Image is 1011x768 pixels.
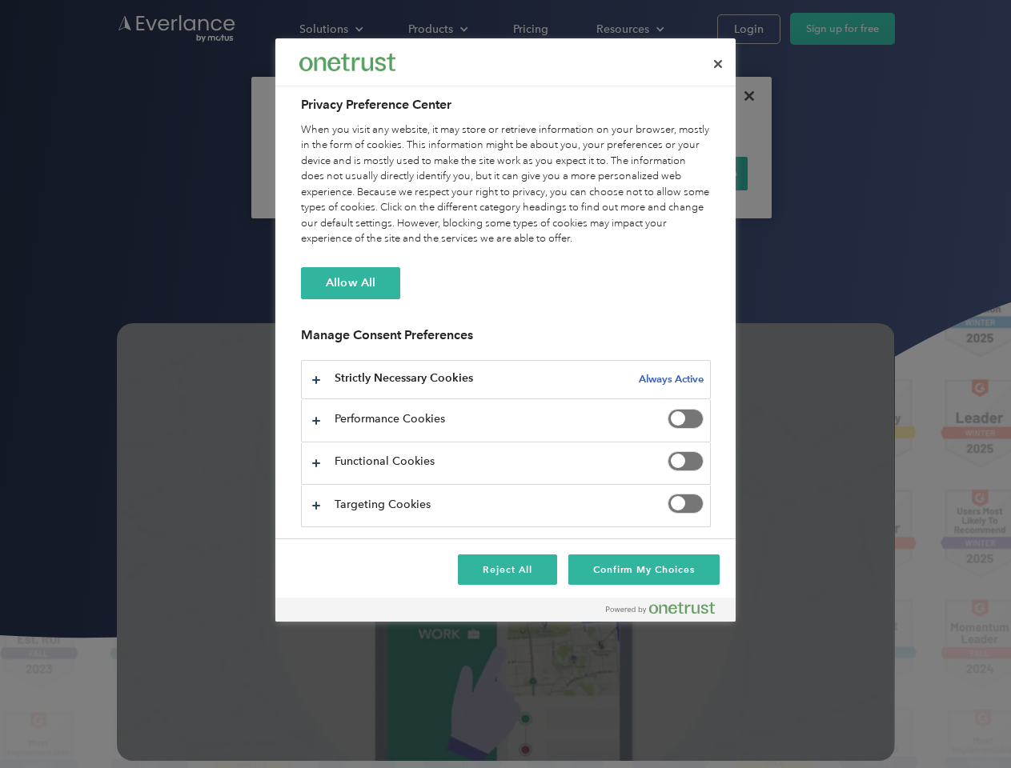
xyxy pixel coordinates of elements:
button: Close [700,46,736,82]
img: Powered by OneTrust Opens in a new Tab [606,602,715,614]
h3: Manage Consent Preferences [301,327,711,352]
div: When you visit any website, it may store or retrieve information on your browser, mostly in the f... [301,122,711,247]
h2: Privacy Preference Center [301,95,711,114]
input: Submit [118,95,199,129]
div: Everlance [299,46,395,78]
button: Confirm My Choices [568,554,720,585]
img: Everlance [299,54,395,70]
a: Powered by OneTrust Opens in a new Tab [606,602,728,622]
button: Reject All [458,554,557,585]
div: Preference center [275,38,736,622]
button: Allow All [301,267,400,299]
div: Privacy Preference Center [275,38,736,622]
